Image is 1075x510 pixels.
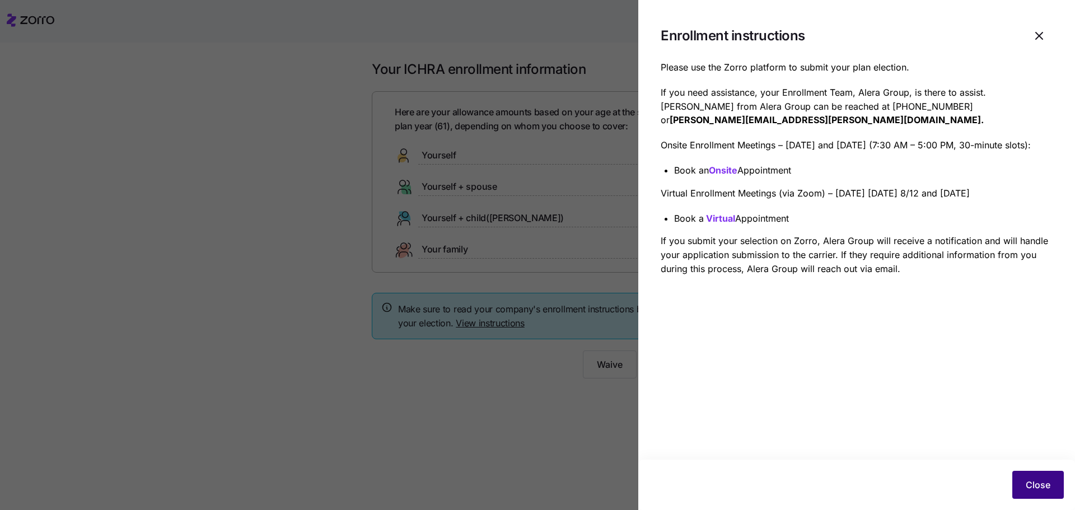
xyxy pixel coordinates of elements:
a: Virtual [706,213,735,224]
p: Onsite Enrollment Meetings – [DATE] and [DATE] (7:30 AM – 5:00 PM, 30-minute slots): [661,138,1053,152]
p: Book an Appointment [674,163,1053,177]
button: Close [1012,471,1064,499]
span: Close [1026,478,1050,492]
p: Book a Appointment [674,212,1053,226]
a: Onsite [709,165,737,176]
p: If you need assistance, your Enrollment Team, Alera Group, is there to assist. [PERSON_NAME] from... [661,86,1053,127]
p: If you submit your selection on Zorro, Alera Group will receive a notification and will handle yo... [661,234,1053,275]
p: Virtual Enrollment Meetings (via Zoom) – [DATE] [DATE] 8/12 and [DATE] [661,186,1053,200]
h1: Enrollment instructions [661,27,805,44]
strong: [PERSON_NAME][EMAIL_ADDRESS][PERSON_NAME][DOMAIN_NAME]. [670,114,984,125]
p: Please use the Zorro platform to submit your plan election. [661,60,1053,74]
